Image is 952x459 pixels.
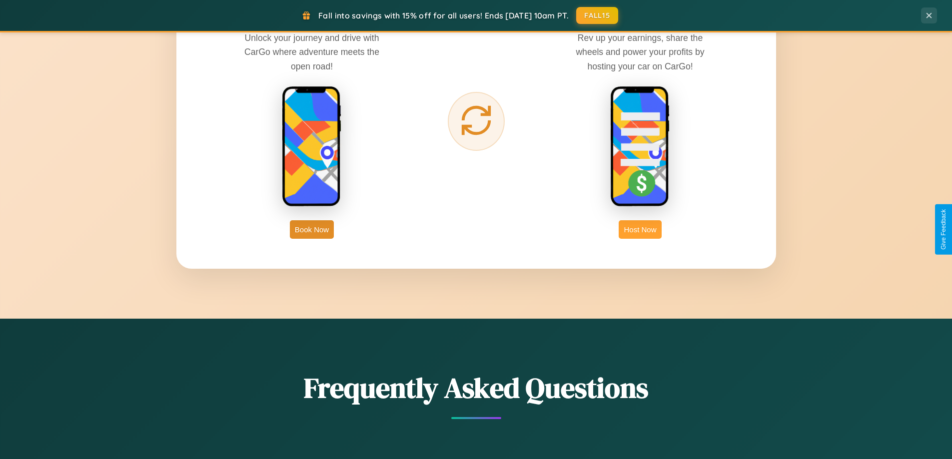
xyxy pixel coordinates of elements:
button: Host Now [619,220,661,239]
button: FALL15 [576,7,618,24]
p: Unlock your journey and drive with CarGo where adventure meets the open road! [237,31,387,73]
h2: Frequently Asked Questions [176,369,776,407]
button: Book Now [290,220,334,239]
img: host phone [610,86,670,208]
img: rent phone [282,86,342,208]
p: Rev up your earnings, share the wheels and power your profits by hosting your car on CarGo! [565,31,715,73]
span: Fall into savings with 15% off for all users! Ends [DATE] 10am PT. [318,10,569,20]
div: Give Feedback [940,209,947,250]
